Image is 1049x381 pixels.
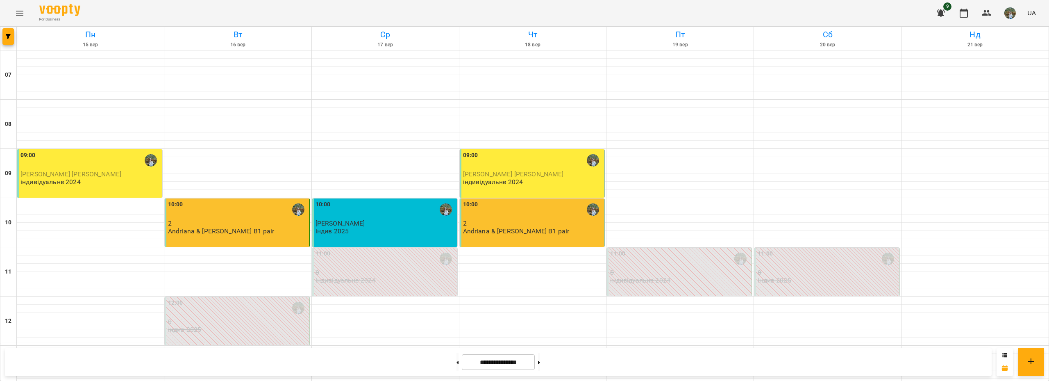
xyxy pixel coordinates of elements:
[755,28,900,41] h6: Сб
[292,203,304,216] img: Дарина Гуцало
[587,154,599,167] img: Дарина Гуцало
[463,220,603,227] p: 2
[168,220,308,227] p: 2
[168,228,275,235] p: Andriana & [PERSON_NAME] B1 pair
[461,28,605,41] h6: Чт
[168,200,183,209] label: 10:00
[463,170,564,178] span: [PERSON_NAME] [PERSON_NAME]
[758,249,773,258] label: 11:00
[463,200,478,209] label: 10:00
[5,317,11,326] h6: 12
[882,253,894,265] img: Дарина Гуцало
[5,71,11,80] h6: 07
[610,269,750,276] p: 0
[903,41,1047,49] h6: 21 вер
[20,170,121,178] span: [PERSON_NAME] [PERSON_NAME]
[610,277,670,284] p: індивідуальне 2024
[5,120,11,129] h6: 08
[5,169,11,178] h6: 09
[316,249,331,258] label: 11:00
[5,267,11,276] h6: 11
[463,228,570,235] p: Andriana & [PERSON_NAME] B1 pair
[316,269,455,276] p: 0
[440,203,452,216] img: Дарина Гуцало
[1024,5,1039,21] button: UA
[903,28,1047,41] h6: Нд
[1004,7,1016,19] img: 3d28a0deb67b6f5672087bb97ef72b32.jpg
[734,253,747,265] img: Дарина Гуцало
[608,41,752,49] h6: 19 вер
[316,200,331,209] label: 10:00
[461,41,605,49] h6: 18 вер
[39,17,80,22] span: For Business
[18,28,163,41] h6: Пн
[1027,9,1036,17] span: UA
[168,326,201,333] p: індив 2025
[313,41,458,49] h6: 17 вер
[166,28,310,41] h6: Вт
[20,178,81,185] p: індивідуальне 2024
[145,154,157,167] img: Дарина Гуцало
[463,151,478,160] label: 09:00
[10,3,30,23] button: Menu
[5,218,11,227] h6: 10
[758,269,897,276] p: 0
[440,253,452,265] img: Дарина Гуцало
[316,228,349,235] p: індив 2025
[166,41,310,49] h6: 16 вер
[292,302,304,314] img: Дарина Гуцало
[316,219,365,227] span: [PERSON_NAME]
[18,41,163,49] h6: 15 вер
[20,151,36,160] label: 09:00
[313,28,458,41] h6: Ср
[168,318,308,325] p: 0
[610,249,625,258] label: 11:00
[758,277,791,284] p: індив 2025
[608,28,752,41] h6: Пт
[943,2,951,11] span: 9
[168,299,183,308] label: 12:00
[755,41,900,49] h6: 20 вер
[39,4,80,16] img: Voopty Logo
[587,203,599,216] img: Дарина Гуцало
[316,277,376,284] p: індивідуальне 2024
[463,178,523,185] p: індивідуальне 2024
